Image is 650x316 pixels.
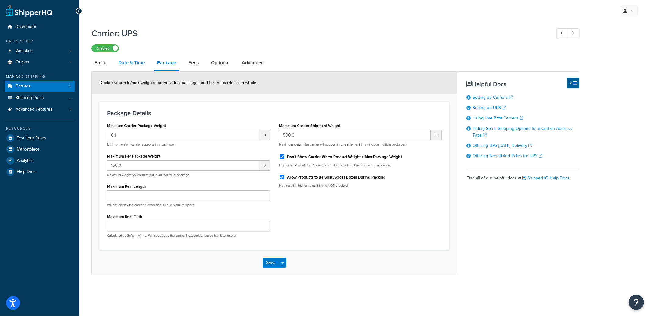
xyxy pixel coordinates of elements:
a: Carriers3 [5,81,75,92]
a: Offering UPS [DATE] Delivery [473,142,532,149]
div: Find all of our helpful docs at: [466,169,579,183]
li: Origins [5,57,75,68]
p: Maximum weight the carrier will support in one shipment (may include multiple packages) [279,142,442,147]
a: Shipping Rules [5,92,75,104]
span: Carriers [16,84,30,89]
a: Help Docs [5,166,75,177]
p: Minimum weight carrier supports in a package [107,142,270,147]
span: Advanced Features [16,107,52,112]
a: Analytics [5,155,75,166]
button: Open Resource Center [629,295,644,310]
a: Origins1 [5,57,75,68]
a: Previous Record [556,28,568,38]
button: Save [263,258,279,268]
span: Shipping Rules [16,95,44,101]
label: Maximum Carrier Shipment Weight [279,123,340,128]
a: Websites1 [5,45,75,57]
span: Decide your min/max weights for individual packages and for the carrier as a whole. [99,80,257,86]
p: Will not display the carrier if exceeded. Leave blank to ignore [107,203,270,208]
a: Test Your Rates [5,133,75,144]
p: May result in higher rates if this is NOT checked [279,183,442,188]
a: Date & Time [115,55,148,70]
label: Maximum Item Girth [107,215,142,219]
label: Enabled [92,45,119,52]
label: Don't Show Carrier When Product Weight > Max Package Weight [287,154,402,160]
a: ShipperHQ Help Docs [522,175,570,181]
span: 3 [69,84,71,89]
a: Advanced [239,55,267,70]
a: Next Record [568,28,580,38]
span: Test Your Rates [17,136,46,141]
h3: Package Details [107,110,442,116]
p: E.g. for a TV would be Yes as you can't cut it in half. Can also set on a box itself [279,163,442,168]
p: Calculated as 2x(W + H) + L. Will not display the carrier if exceeded. Leave blank to ignore [107,233,270,238]
a: Optional [208,55,233,70]
div: Resources [5,126,75,131]
div: Manage Shipping [5,74,75,79]
label: Maximum Item Length [107,184,146,189]
a: Marketplace [5,144,75,155]
label: Minimum Carrier Package Weight [107,123,166,128]
a: Offering Negotiated Rates for UPS [473,153,542,159]
a: Package [154,55,179,71]
span: Origins [16,60,29,65]
span: 1 [70,48,71,54]
a: Fees [185,55,202,70]
a: Setting up Carriers [473,94,513,101]
span: Marketplace [17,147,40,152]
span: Dashboard [16,24,36,30]
li: Carriers [5,81,75,92]
li: Advanced Features [5,104,75,115]
h1: Carrier: UPS [91,27,545,39]
span: Analytics [17,158,34,163]
span: lb [259,160,270,171]
li: Websites [5,45,75,57]
a: Dashboard [5,21,75,33]
a: Basic [91,55,109,70]
span: 1 [70,60,71,65]
a: Using Live Rate Carriers [473,115,523,121]
p: Maximum weight you wish to put in an individual package [107,173,270,177]
h3: Helpful Docs [466,81,579,87]
span: lb [259,130,270,140]
a: Setting up UPS [473,105,506,111]
span: Websites [16,48,33,54]
button: Hide Help Docs [567,78,579,88]
span: 1 [70,107,71,112]
span: lb [431,130,442,140]
a: Hiding Some Shipping Options for a Certain Address Type [473,125,572,138]
label: Maximum Per Package Weight [107,154,160,158]
span: Help Docs [17,169,37,175]
div: Basic Setup [5,39,75,44]
label: Allow Products to Be Split Across Boxes During Packing [287,175,386,180]
a: Advanced Features1 [5,104,75,115]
